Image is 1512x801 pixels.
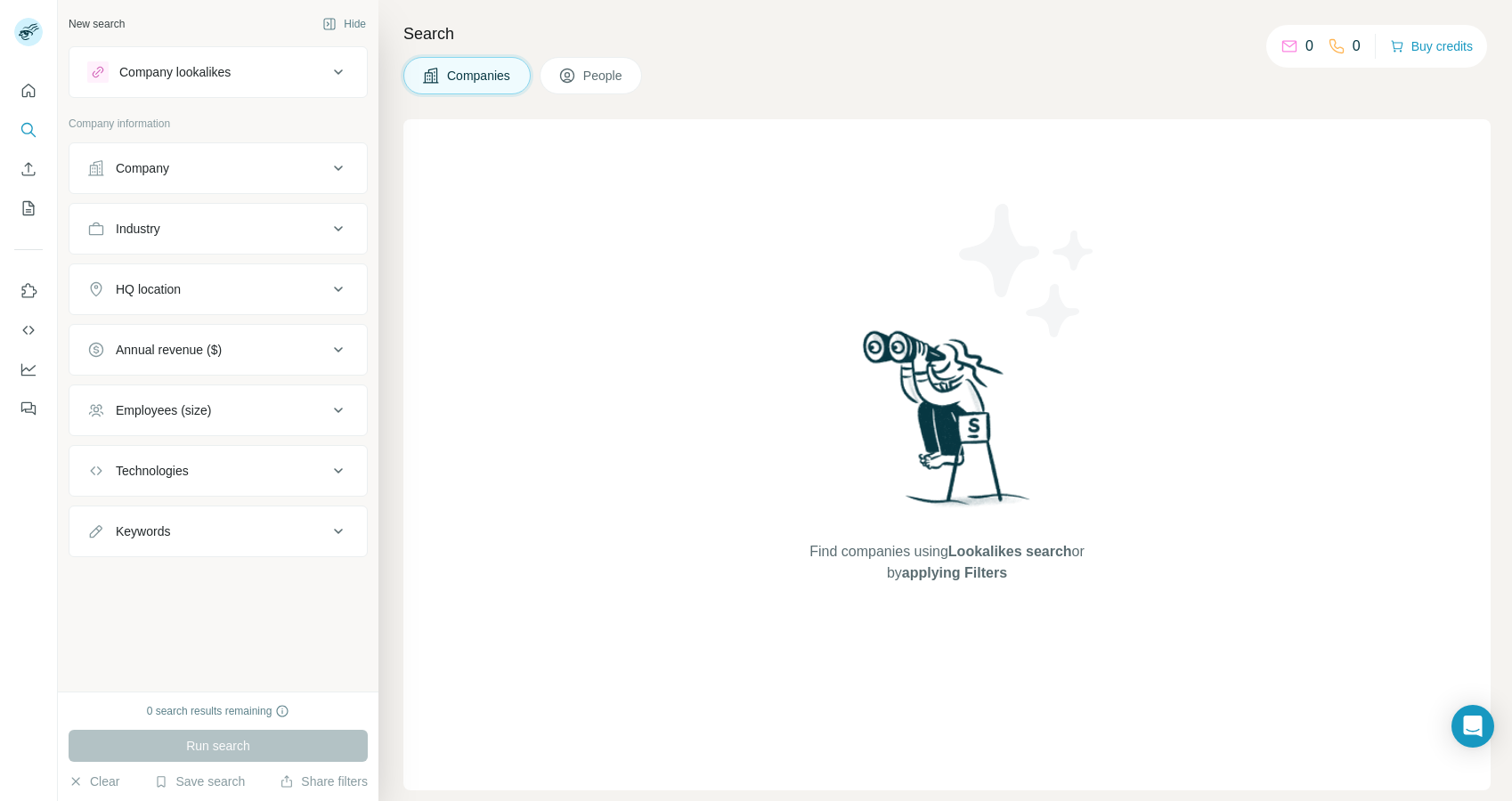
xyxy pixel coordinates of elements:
span: Find companies using or by [804,541,1089,584]
div: Annual revenue ($) [116,341,222,359]
span: Companies [447,67,512,85]
div: Company [116,159,169,177]
img: Surfe Illustration - Stars [947,190,1108,351]
button: Industry [69,207,367,250]
span: People [583,67,624,85]
button: Dashboard [14,353,43,385]
div: Keywords [116,522,170,540]
div: Industry [116,220,160,238]
h4: Search [403,21,1491,46]
p: 0 [1353,36,1361,57]
p: 0 [1305,36,1313,57]
button: Clear [69,773,119,790]
button: Employees (size) [69,389,367,432]
div: Technologies [116,462,189,480]
button: Company lookalikes [69,51,367,93]
button: Keywords [69,510,367,553]
button: Search [14,114,43,146]
button: Enrich CSV [14,153,43,185]
button: Technologies [69,449,367,492]
div: Company lookalikes [119,63,231,81]
button: Quick start [14,75,43,107]
div: HQ location [116,280,181,298]
div: 0 search results remaining [147,703,290,719]
img: Surfe Illustration - Woman searching with binoculars [855,326,1040,524]
p: Company information [69,116,368,132]
span: Lookalikes search [948,544,1072,559]
button: Hide [310,11,378,37]
button: Save search [154,773,245,790]
button: Use Surfe on LinkedIn [14,275,43,307]
button: My lists [14,192,43,224]
button: Annual revenue ($) [69,328,367,371]
div: Employees (size) [116,401,211,419]
button: Company [69,147,367,190]
button: Use Surfe API [14,314,43,346]
button: Buy credits [1390,34,1473,59]
button: Share filters [280,773,368,790]
div: New search [69,16,125,32]
div: Open Intercom Messenger [1451,705,1494,748]
button: HQ location [69,268,367,311]
button: Feedback [14,392,43,425]
span: applying Filters [902,565,1007,580]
